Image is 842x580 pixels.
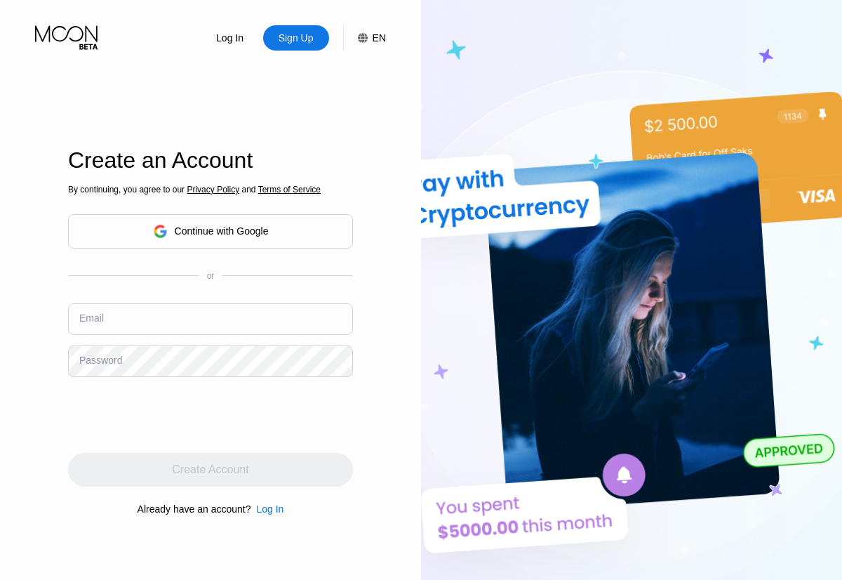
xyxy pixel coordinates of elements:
[175,225,269,237] div: Continue with Google
[68,214,353,249] div: Continue with Google
[250,503,283,515] div: Log In
[79,355,122,366] div: Password
[256,503,283,515] div: Log In
[68,185,353,195] div: By continuing, you agree to our
[197,25,263,51] div: Log In
[79,312,104,324] div: Email
[68,388,281,442] iframe: reCAPTCHA
[239,185,258,195] span: and
[258,185,321,195] span: Terms of Service
[215,31,245,45] div: Log In
[263,25,329,51] div: Sign Up
[277,31,315,45] div: Sign Up
[207,271,215,281] div: or
[343,25,386,51] div: EN
[187,185,239,195] span: Privacy Policy
[373,32,386,44] div: EN
[138,503,251,515] div: Already have an account?
[68,147,353,173] div: Create an Account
